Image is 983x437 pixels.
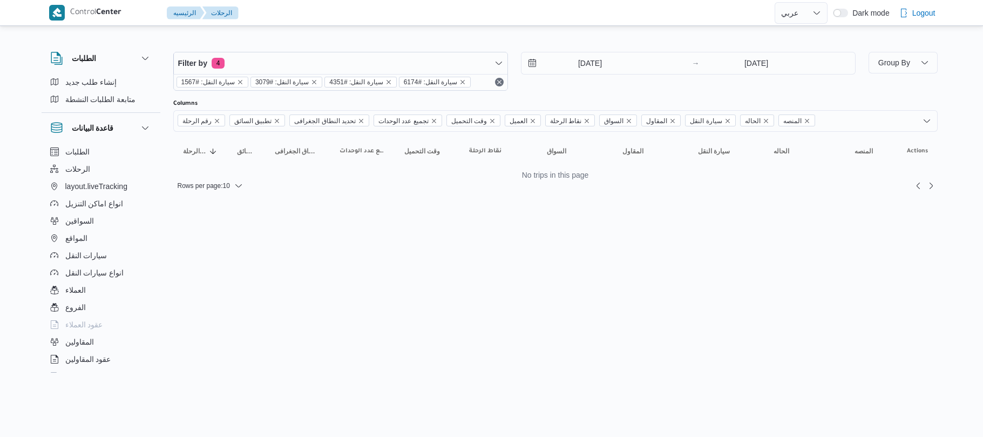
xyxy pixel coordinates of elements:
[848,9,889,17] span: Dark mode
[400,143,454,160] button: وقت التحميل
[685,115,735,126] span: سيارة النقل
[340,147,385,156] span: تجميع عدد الوحدات
[378,115,429,127] span: تجميع عدد الوحدات
[311,79,317,85] button: remove selected entity
[869,52,938,73] button: Group By
[46,281,156,299] button: العملاء
[878,58,910,67] span: Group By
[289,115,369,126] span: تحديد النطاق الجغرافى
[46,316,156,333] button: عقود العملاء
[49,5,65,21] img: X8yXhbKr1z7QwAAAABJRU5ErkJggg==
[65,93,136,106] span: متابعة الطلبات النشطة
[925,179,938,192] a: Next page, 2
[547,147,566,156] span: السواق
[543,143,607,160] button: السواق
[237,79,243,85] button: remove selected entity
[46,247,156,264] button: سيارات النقل
[895,2,940,24] button: Logout
[202,6,239,19] button: الرحلات
[65,318,103,331] span: عقود العملاء
[740,115,774,126] span: الحاله
[46,160,156,178] button: الرحلات
[178,57,207,70] span: Filter by
[72,122,114,135] h3: قاعدة البيانات
[545,115,595,126] span: نقاط الرحلة
[769,143,839,160] button: الحاله
[46,212,156,230] button: السواقين
[65,301,86,314] span: الفروع
[274,118,280,124] button: Remove تطبيق السائق from selection in this group
[646,115,667,127] span: المقاول
[626,118,632,124] button: Remove السواق from selection in this group
[358,118,364,124] button: Remove تحديد النطاق الجغرافى from selection in this group
[250,77,322,88] span: سيارة النقل: #3079
[275,147,320,156] span: تحديد النطاق الجغرافى
[46,230,156,247] button: المواقع
[446,115,500,126] span: وقت التحميل
[181,77,235,87] span: سيارة النقل: #1567
[493,76,506,89] button: Remove
[237,147,255,156] span: تطبيق السائق
[604,115,623,127] span: السواق
[65,266,124,279] span: انواع سيارات النقل
[46,333,156,351] button: المقاولين
[65,145,90,158] span: الطلبات
[694,143,758,160] button: سيارة النقل
[489,118,496,124] button: Remove وقت التحميل from selection in this group
[42,143,160,377] div: قاعدة البيانات
[907,147,928,156] span: Actions
[50,122,152,135] button: قاعدة البيانات
[174,52,507,74] button: Filter by4 active filters
[510,115,527,127] span: العميل
[404,77,457,87] span: سيارة النقل: #6174
[65,370,110,383] span: اجهزة التليفون
[505,115,541,126] span: العميل
[96,9,121,17] b: Center
[72,52,96,65] h3: الطلبات
[774,147,789,156] span: الحاله
[404,147,440,156] span: وقت التحميل
[46,264,156,281] button: انواع سيارات النقل
[641,115,681,126] span: المقاول
[46,73,156,91] button: إنشاء طلب جديد
[65,76,117,89] span: إنشاء طلب جديد
[255,77,309,87] span: سيارة النقل: #3079
[778,115,815,126] span: المنصه
[214,118,220,124] button: Remove رقم الرحلة from selection in this group
[65,249,107,262] span: سيارات النقل
[431,118,437,124] button: Remove تجميع عدد الوحدات from selection in this group
[229,115,285,126] span: تطبيق السائق
[703,52,810,74] input: Press the down key to open a popover containing a calendar.
[173,99,198,108] label: Columns
[173,171,938,179] center: No trips in this page
[912,179,925,192] button: Previous page
[850,143,878,160] button: المنصه
[521,52,644,74] input: Press the down key to open a popover containing a calendar.
[179,143,222,160] button: رقم الرحلةSorted in descending order
[167,6,205,19] button: الرئيسيه
[46,299,156,316] button: الفروع
[46,91,156,108] button: متابعة الطلبات النشطة
[745,115,761,127] span: الحاله
[178,115,225,126] span: رقم الرحلة
[724,118,731,124] button: Remove سيارة النقل from selection in this group
[42,73,160,112] div: الطلبات
[182,115,212,127] span: رقم الرحلة
[270,143,324,160] button: تحديد النطاق الجغرافى
[855,147,873,156] span: المنصه
[65,353,111,366] span: عقود المقاولين
[763,118,769,124] button: Remove الحاله from selection in this group
[46,195,156,212] button: انواع اماكن التنزيل
[65,163,90,176] span: الرحلات
[294,115,356,127] span: تحديد النطاق الجغرافى
[385,79,392,85] button: remove selected entity
[234,115,272,127] span: تطبيق السائق
[65,180,127,193] span: layout.liveTracking
[690,115,722,127] span: سيارة النقل
[50,52,152,65] button: الطلبات
[65,284,86,297] span: العملاء
[65,214,94,227] span: السواقين
[233,143,260,160] button: تطبيق السائق
[183,147,207,156] span: رقم الرحلة; Sorted in descending order
[374,115,442,126] span: تجميع عدد الوحدات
